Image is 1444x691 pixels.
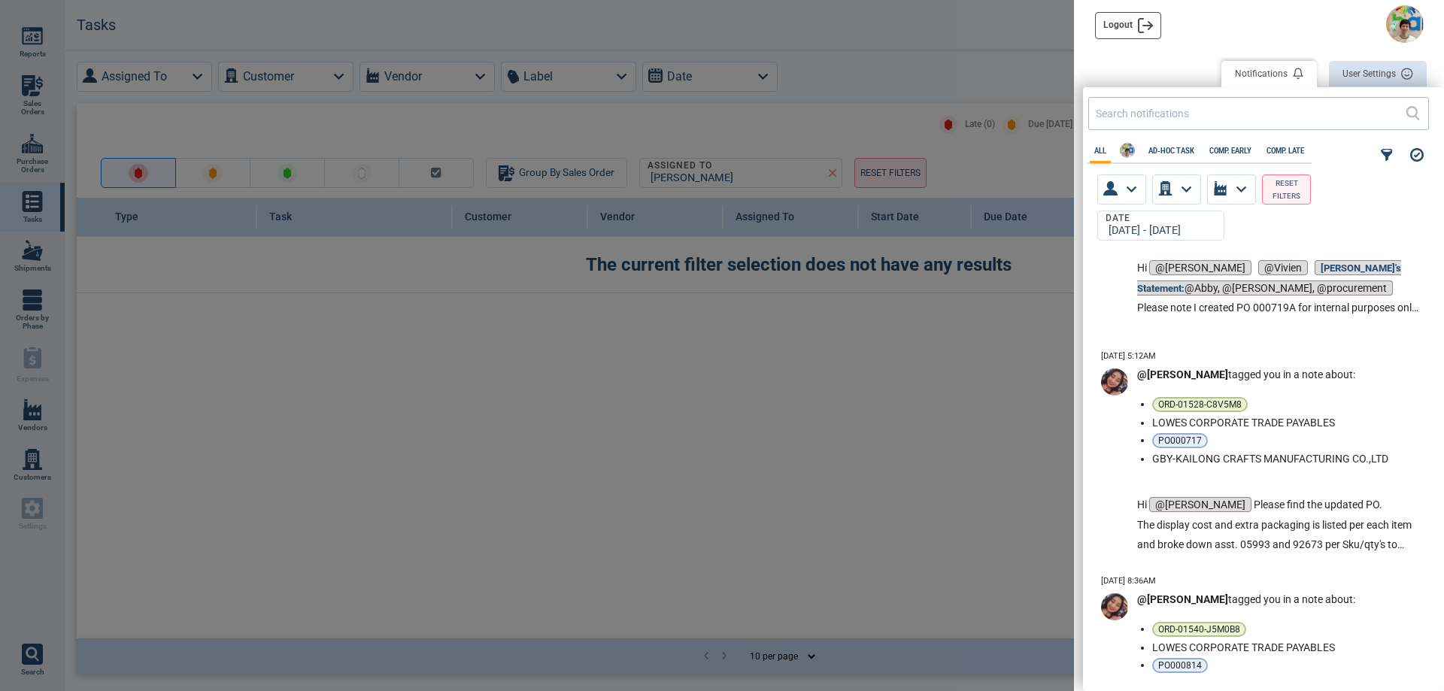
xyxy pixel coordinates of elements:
span: @[PERSON_NAME] [1149,260,1251,275]
img: Avatar [1101,368,1128,396]
span: @Abby, @[PERSON_NAME], @procurement [1137,260,1401,295]
p: Hi [1137,258,1421,298]
p: The display cost and extra packaging is listed per each item and broke down asst. 05993 and 92673... [1137,515,1421,555]
span: tagged you in a note about: [1137,368,1355,380]
div: [DATE] - [DATE] [1104,225,1212,238]
span: PO000717 [1158,436,1202,445]
label: [DATE] 8:36AM [1101,577,1156,586]
label: [DATE] 5:12AM [1101,352,1156,362]
strong: @[PERSON_NAME] [1137,593,1228,605]
div: grid [1083,259,1440,680]
li: GBY-KAILONG CRAFTS MANUFACTURING CO.,LTD [1152,453,1415,465]
li: LOWES CORPORATE TRADE PAYABLES [1152,417,1415,429]
label: AD-HOC TASK [1144,147,1199,155]
strong: @[PERSON_NAME] [1137,368,1228,380]
button: Logout [1095,12,1161,39]
span: PO000814 [1158,661,1202,670]
span: ORD-01528-C8V5M8 [1158,400,1242,409]
span: ORD-01540-J5M0B8 [1158,625,1240,634]
img: Avatar [1120,143,1135,158]
span: @[PERSON_NAME] [1149,497,1251,512]
li: LOWES CORPORATE TRADE PAYABLES [1152,641,1415,653]
div: outlined primary button group [1221,61,1427,91]
p: Hi Please find the updated PO. [1137,495,1421,515]
span: tagged you in a note about: [1137,593,1355,605]
strong: [PERSON_NAME]'s Statement: [1137,262,1401,294]
p: Please note I created PO 000719A for internal purposes only; TD does not allow duplicated items i... [1137,298,1421,318]
button: User Settings [1329,61,1427,87]
button: RESET FILTERS [1262,174,1311,205]
img: Avatar [1386,5,1424,43]
span: RESET FILTERS [1269,177,1304,203]
li: QZQX [1152,677,1415,689]
button: Notifications [1221,61,1317,87]
legend: Date [1104,214,1132,224]
label: All [1090,147,1111,155]
label: COMP. LATE [1262,147,1309,155]
span: @Vivien [1258,260,1308,275]
label: COMP. EARLY [1205,147,1256,155]
input: Search notifications [1096,102,1406,124]
img: Avatar [1101,593,1128,620]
